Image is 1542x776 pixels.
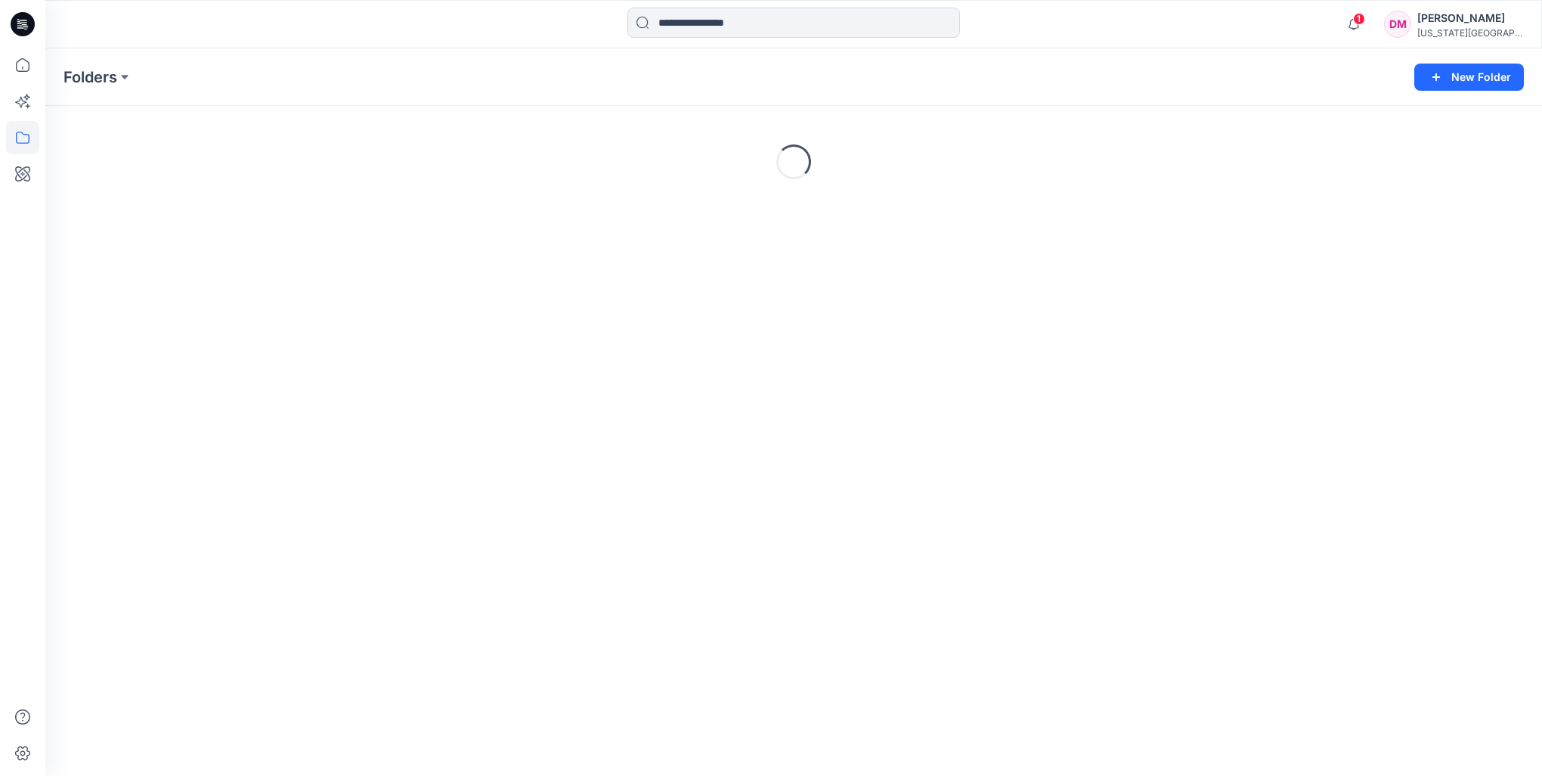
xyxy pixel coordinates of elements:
a: Folders [63,67,117,88]
span: 1 [1353,13,1365,25]
div: [PERSON_NAME] [1417,9,1523,27]
div: DM [1384,11,1411,38]
div: [US_STATE][GEOGRAPHIC_DATA]... [1417,27,1523,39]
button: New Folder [1414,64,1524,91]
